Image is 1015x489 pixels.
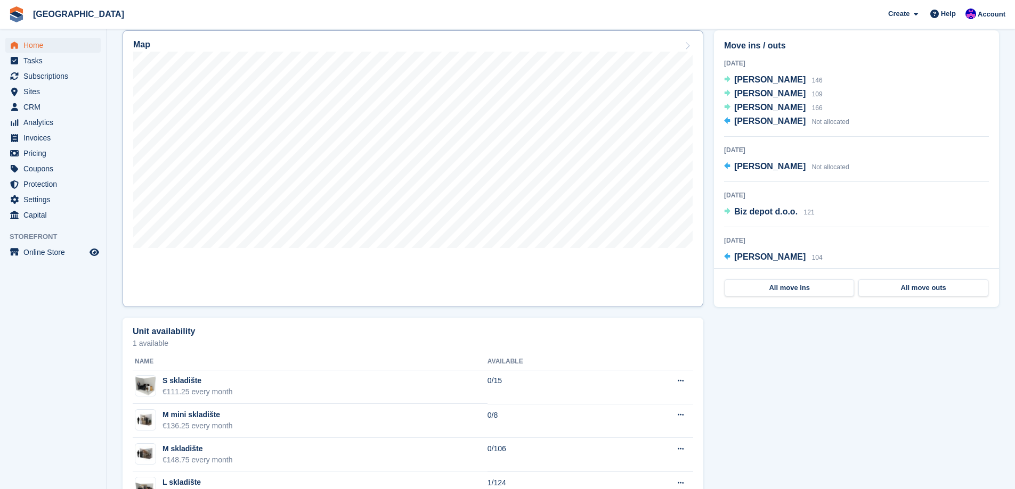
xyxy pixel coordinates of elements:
[5,146,101,161] a: menu
[5,130,101,145] a: menu
[734,103,806,112] span: [PERSON_NAME]
[123,30,703,307] a: Map
[5,69,101,84] a: menu
[88,246,101,259] a: Preview store
[133,327,195,336] h2: Unit availability
[5,208,101,222] a: menu
[724,87,823,101] a: [PERSON_NAME] 109
[5,84,101,99] a: menu
[724,115,849,129] a: [PERSON_NAME] Not allocated
[133,40,150,49] h2: Map
[812,104,823,112] span: 166
[724,251,823,264] a: [PERSON_NAME] 104
[23,84,87,99] span: Sites
[888,9,910,19] span: Create
[724,59,989,68] div: [DATE]
[812,118,849,126] span: Not allocated
[23,208,87,222] span: Capital
[23,192,87,207] span: Settings
[941,9,956,19] span: Help
[812,90,823,98] span: 109
[23,100,87,114] span: CRM
[724,39,989,52] h2: Move ins / outs
[724,190,989,200] div: [DATE]
[23,53,87,68] span: Tasks
[734,75,806,84] span: [PERSON_NAME]
[10,231,106,242] span: Storefront
[488,438,614,472] td: 0/106
[135,412,156,428] img: 32-sqft-unit.jpg
[163,454,233,466] div: €148.75 every month
[163,477,233,488] div: L skladište
[23,177,87,192] span: Protection
[5,53,101,68] a: menu
[23,38,87,53] span: Home
[858,279,988,296] a: All move outs
[734,162,806,171] span: [PERSON_NAME]
[163,386,233,397] div: €111.25 every month
[135,446,156,461] img: 60-sqft-unit.jpg
[23,69,87,84] span: Subscriptions
[812,163,849,171] span: Not allocated
[734,252,806,261] span: [PERSON_NAME]
[488,404,614,438] td: 0/8
[734,117,806,126] span: [PERSON_NAME]
[5,100,101,114] a: menu
[163,409,233,420] div: M mini skladište
[812,77,823,84] span: 146
[724,205,815,219] a: Biz depot d.o.o. 121
[724,73,823,87] a: [PERSON_NAME] 146
[978,9,1005,20] span: Account
[724,101,823,115] a: [PERSON_NAME] 166
[965,9,976,19] img: Ivan Gačić
[5,115,101,130] a: menu
[734,89,806,98] span: [PERSON_NAME]
[804,209,815,216] span: 121
[724,145,989,155] div: [DATE]
[23,130,87,145] span: Invoices
[163,375,233,386] div: S skladište
[724,160,849,174] a: [PERSON_NAME] Not allocated
[133,339,693,347] p: 1 available
[734,207,798,216] span: Biz depot d.o.o.
[725,279,854,296] a: All move ins
[5,192,101,207] a: menu
[163,443,233,454] div: M skladište
[5,161,101,176] a: menu
[133,353,488,370] th: Name
[23,245,87,260] span: Online Store
[135,377,156,395] img: container-sm.png
[488,370,614,404] td: 0/15
[23,146,87,161] span: Pricing
[5,245,101,260] a: menu
[5,177,101,192] a: menu
[812,254,823,261] span: 104
[5,38,101,53] a: menu
[9,6,25,22] img: stora-icon-8386f47178a22dfd0bd8f6a31ec36ba5ce8667c1dd55bd0f319d3a0aa187defe.svg
[724,236,989,245] div: [DATE]
[23,161,87,176] span: Coupons
[29,5,128,23] a: [GEOGRAPHIC_DATA]
[488,353,614,370] th: Available
[163,420,233,432] div: €136.25 every month
[23,115,87,130] span: Analytics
